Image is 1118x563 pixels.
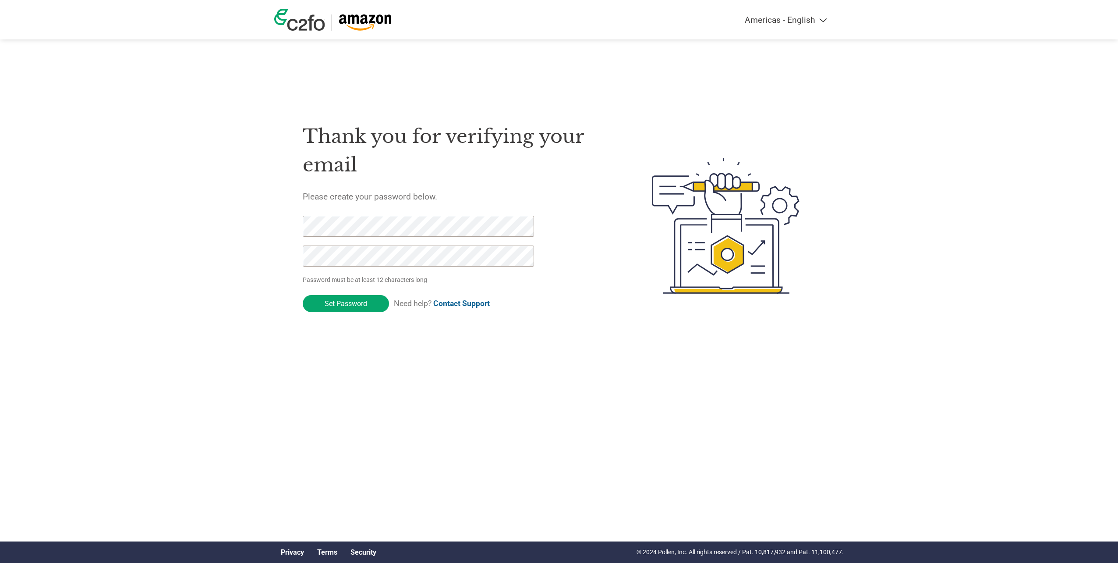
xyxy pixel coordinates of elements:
[303,122,610,179] h1: Thank you for verifying your email
[637,548,844,557] p: © 2024 Pollen, Inc. All rights reserved / Pat. 10,817,932 and Pat. 11,100,477.
[274,9,325,31] img: c2fo logo
[303,275,537,285] p: Password must be at least 12 characters long
[433,299,490,308] a: Contact Support
[636,110,816,342] img: create-password
[317,548,337,556] a: Terms
[281,548,304,556] a: Privacy
[394,299,490,308] span: Need help?
[303,295,389,312] input: Set Password
[339,14,392,31] img: Amazon
[350,548,376,556] a: Security
[303,192,610,202] h5: Please create your password below.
